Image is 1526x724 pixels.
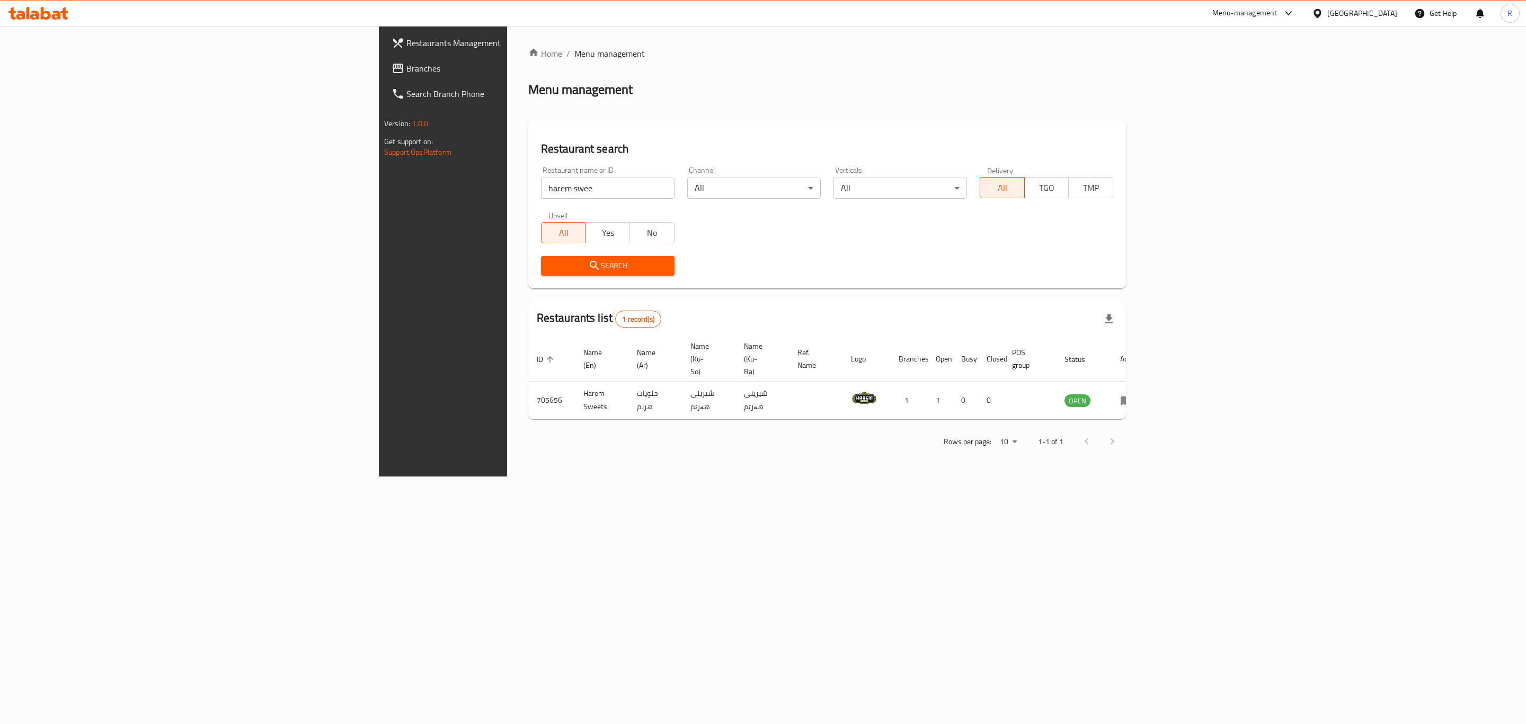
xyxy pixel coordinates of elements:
[1064,353,1099,366] span: Status
[944,435,991,448] p: Rows per page:
[406,62,625,75] span: Branches
[1038,435,1063,448] p: 1-1 of 1
[549,259,666,272] span: Search
[1064,394,1090,407] div: OPEN
[629,222,675,243] button: No
[384,135,433,148] span: Get support on:
[1096,306,1122,332] div: Export file
[548,211,568,219] label: Upsell
[616,314,661,324] span: 1 record(s)
[541,141,1113,157] h2: Restaurant search
[384,145,451,159] a: Support.OpsPlatform
[1507,7,1512,19] span: R
[1120,394,1140,407] div: Menu
[1073,180,1109,196] span: TMP
[1064,395,1090,407] span: OPEN
[406,87,625,100] span: Search Branch Phone
[634,225,670,241] span: No
[690,340,723,378] span: Name (Ku-So)
[978,382,1004,419] td: 0
[541,256,675,276] button: Search
[537,353,557,366] span: ID
[637,346,669,372] span: Name (Ar)
[541,222,586,243] button: All
[996,434,1021,450] div: Rows per page:
[628,382,682,419] td: حلويات هريم
[890,337,927,382] th: Branches
[537,310,661,328] h2: Restaurants list
[1029,180,1065,196] span: TGO
[583,346,616,372] span: Name (En)
[406,37,625,49] span: Restaurants Management
[987,166,1014,174] label: Delivery
[927,382,953,419] td: 1
[541,178,675,199] input: Search for restaurant name or ID..
[953,337,978,382] th: Busy
[978,337,1004,382] th: Closed
[833,178,967,199] div: All
[980,177,1025,198] button: All
[1024,177,1069,198] button: TGO
[384,117,410,130] span: Version:
[412,117,428,130] span: 1.0.0
[682,382,735,419] td: شیرینی هەرێم
[1112,337,1148,382] th: Action
[383,81,634,107] a: Search Branch Phone
[927,337,953,382] th: Open
[984,180,1021,196] span: All
[1212,7,1277,20] div: Menu-management
[1012,346,1043,372] span: POS group
[687,178,821,199] div: All
[528,47,1126,60] nav: breadcrumb
[383,56,634,81] a: Branches
[953,382,978,419] td: 0
[590,225,626,241] span: Yes
[585,222,630,243] button: Yes
[1327,7,1397,19] div: [GEOGRAPHIC_DATA]
[842,337,890,382] th: Logo
[851,385,877,411] img: Harem Sweets
[735,382,789,419] td: شیرینی هەرێم
[744,340,776,378] span: Name (Ku-Ba)
[546,225,582,241] span: All
[797,346,830,372] span: Ref. Name
[383,30,634,56] a: Restaurants Management
[528,337,1148,419] table: enhanced table
[1068,177,1113,198] button: TMP
[890,382,927,419] td: 1
[615,311,661,328] div: Total records count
